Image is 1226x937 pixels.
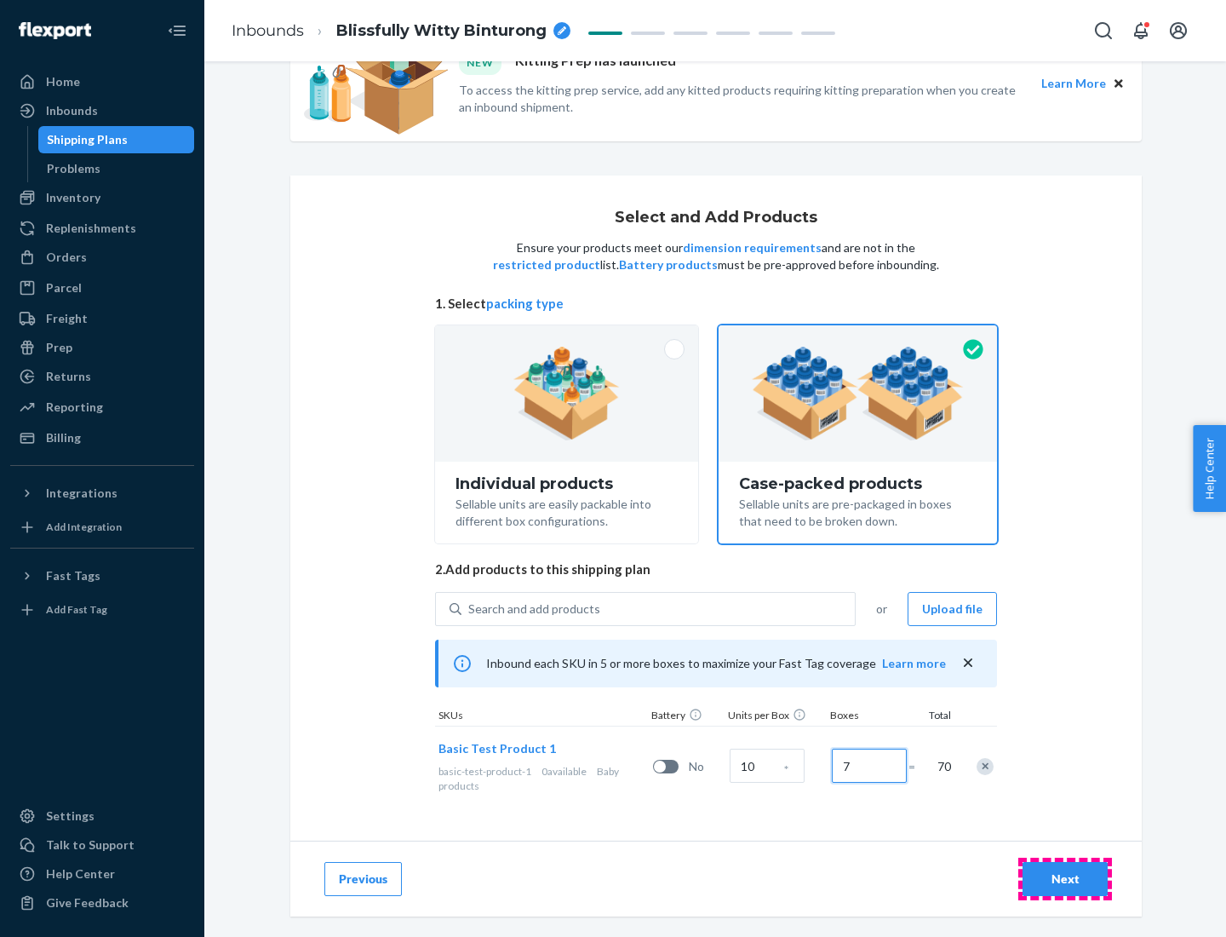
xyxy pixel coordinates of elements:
[459,51,501,74] div: NEW
[827,708,912,726] div: Boxes
[10,334,194,361] a: Prep
[615,210,817,227] h1: Select and Add Products
[832,749,907,783] input: Number of boxes
[912,708,954,726] div: Total
[46,310,88,327] div: Freight
[46,249,87,266] div: Orders
[46,220,136,237] div: Replenishments
[336,20,547,43] span: Blissfully Witty Binturong
[10,831,194,859] a: Talk to Support
[38,155,195,182] a: Problems
[46,189,100,206] div: Inventory
[908,758,925,775] span: =
[10,394,194,421] a: Reporting
[160,14,194,48] button: Close Navigation
[47,131,128,148] div: Shipping Plans
[10,363,194,390] a: Returns
[10,97,194,124] a: Inbounds
[1161,14,1195,48] button: Open account menu
[46,485,117,502] div: Integrations
[1193,425,1226,512] button: Help Center
[459,82,1026,116] p: To access the kitting prep service, add any kitted products requiring kitting preparation when yo...
[10,424,194,451] a: Billing
[46,339,72,356] div: Prep
[46,399,103,416] div: Reporting
[10,244,194,271] a: Orders
[619,256,718,273] button: Battery products
[1041,74,1106,93] button: Learn More
[46,567,100,584] div: Fast Tags
[47,160,100,177] div: Problems
[46,279,82,296] div: Parcel
[977,758,994,775] div: Remove Item
[10,596,194,624] a: Add Fast Tag
[10,802,194,830] a: Settings
[438,741,556,756] span: Basic Test Product 1
[934,758,951,775] span: 70
[10,480,194,507] button: Integrations
[438,740,556,757] button: Basic Test Product 1
[739,475,977,492] div: Case-packed products
[648,708,725,726] div: Battery
[46,602,107,617] div: Add Fast Tag
[683,239,822,256] button: dimension requirements
[1086,14,1120,48] button: Open Search Box
[882,655,946,672] button: Learn more
[468,601,600,618] div: Search and add products
[1023,862,1108,896] button: Next
[435,295,997,313] span: 1. Select
[46,368,91,385] div: Returns
[438,765,531,778] span: basic-test-product-1
[435,640,997,687] div: Inbound each SKU in 5 or more boxes to maximize your Fast Tag coverage
[876,601,887,618] span: or
[908,592,997,626] button: Upload file
[232,21,304,40] a: Inbounds
[493,256,600,273] button: restricted product
[435,708,648,726] div: SKUs
[10,514,194,541] a: Add Integration
[435,560,997,578] span: 2. Add products to this shipping plan
[1037,871,1093,888] div: Next
[438,764,646,793] div: Baby products
[1109,74,1128,93] button: Close
[10,562,194,589] button: Fast Tags
[10,305,194,332] a: Freight
[19,22,91,39] img: Flexport logo
[10,860,194,888] a: Help Center
[689,758,723,775] span: No
[960,654,977,672] button: close
[10,274,194,302] a: Parcel
[46,520,122,534] div: Add Integration
[486,295,564,313] button: packing type
[513,347,620,440] img: individual-pack.facf35554cb0f1810c75b2bd6df2d64e.png
[10,184,194,211] a: Inventory
[46,836,135,854] div: Talk to Support
[752,347,964,440] img: case-pack.59cecea509d18c883b923b81aeac6d0b.png
[38,126,195,153] a: Shipping Plans
[491,239,941,273] p: Ensure your products meet our and are not in the list. must be pre-approved before inbounding.
[46,102,98,119] div: Inbounds
[455,475,678,492] div: Individual products
[10,889,194,917] button: Give Feedback
[725,708,827,726] div: Units per Box
[455,492,678,530] div: Sellable units are easily packable into different box configurations.
[46,429,81,446] div: Billing
[46,894,129,911] div: Give Feedback
[730,749,805,783] input: Case Quantity
[218,6,584,56] ol: breadcrumbs
[46,73,80,90] div: Home
[10,68,194,95] a: Home
[541,765,587,778] span: 0 available
[10,215,194,242] a: Replenishments
[46,865,115,882] div: Help Center
[46,808,95,825] div: Settings
[1124,14,1158,48] button: Open notifications
[515,51,676,74] p: Kitting Prep has launched
[324,862,402,896] button: Previous
[739,492,977,530] div: Sellable units are pre-packaged in boxes that need to be broken down.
